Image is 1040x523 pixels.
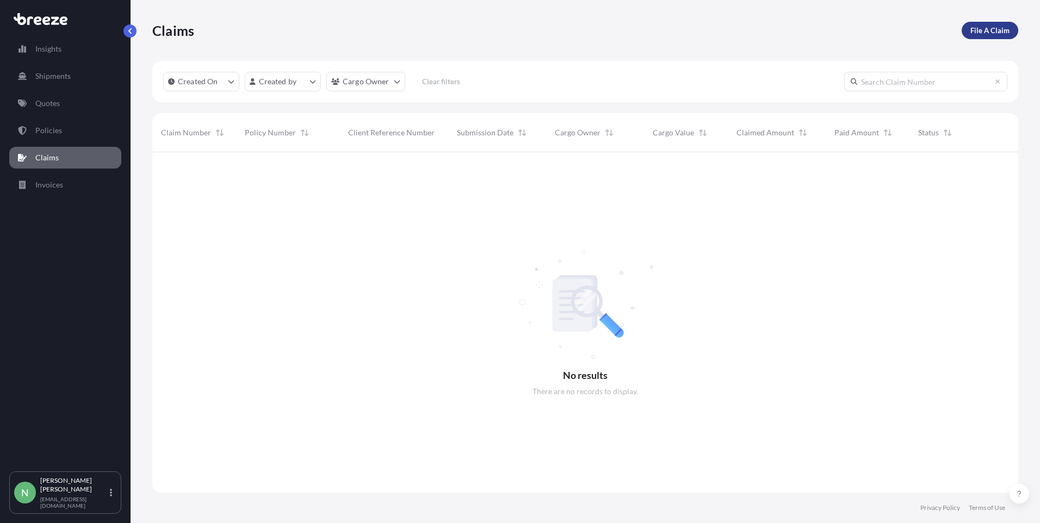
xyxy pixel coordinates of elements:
[834,127,879,138] span: Paid Amount
[962,22,1018,39] a: File A Claim
[35,43,61,54] p: Insights
[178,76,218,87] p: Created On
[326,72,405,91] button: cargoOwner Filter options
[161,127,211,138] span: Claim Number
[40,496,108,509] p: [EMAIL_ADDRESS][DOMAIN_NAME]
[422,76,460,87] p: Clear filters
[40,476,108,494] p: [PERSON_NAME] [PERSON_NAME]
[298,126,311,139] button: Sort
[918,127,939,138] span: Status
[736,127,794,138] span: Claimed Amount
[653,127,694,138] span: Cargo Value
[259,76,297,87] p: Created by
[696,126,709,139] button: Sort
[152,22,194,39] p: Claims
[411,73,472,90] button: Clear filters
[555,127,601,138] span: Cargo Owner
[213,126,226,139] button: Sort
[35,98,60,109] p: Quotes
[969,503,1005,512] a: Terms of Use
[603,126,616,139] button: Sort
[796,126,809,139] button: Sort
[163,72,239,91] button: createdOn Filter options
[941,126,954,139] button: Sort
[9,38,121,60] a: Insights
[35,125,62,136] p: Policies
[9,65,121,87] a: Shipments
[35,179,63,190] p: Invoices
[9,174,121,196] a: Invoices
[844,72,1007,91] input: Search Claim Number
[35,152,59,163] p: Claims
[9,147,121,169] a: Claims
[920,503,960,512] a: Privacy Policy
[9,120,121,141] a: Policies
[21,487,29,498] span: N
[457,127,513,138] span: Submission Date
[437,126,450,139] button: Sort
[343,76,389,87] p: Cargo Owner
[348,127,435,138] span: Client Reference Number
[245,72,321,91] button: createdBy Filter options
[245,127,296,138] span: Policy Number
[35,71,71,82] p: Shipments
[970,25,1010,36] p: File A Claim
[9,92,121,114] a: Quotes
[881,126,894,139] button: Sort
[516,126,529,139] button: Sort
